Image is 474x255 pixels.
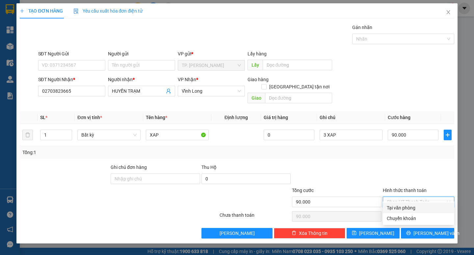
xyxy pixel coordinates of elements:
button: plus [444,130,452,140]
div: Người nhận [108,76,175,83]
span: plus [20,9,24,13]
div: Tổng: 1 [22,149,183,156]
button: save[PERSON_NAME] [347,228,400,239]
span: [PERSON_NAME] [220,230,255,237]
button: [PERSON_NAME] [201,228,273,239]
span: Cước hàng [388,115,410,120]
span: delete [292,231,296,236]
span: Đơn vị tính [77,115,102,120]
div: VP gửi [178,50,245,57]
img: icon [73,9,79,14]
span: Giá trị hàng [264,115,288,120]
input: 0 [264,130,314,140]
span: [PERSON_NAME] [359,230,394,237]
div: SĐT Người Gửi [38,50,105,57]
span: [GEOGRAPHIC_DATA] tận nơi [267,83,332,90]
span: TP. Hồ Chí Minh [182,60,241,70]
div: SĐT Người Nhận [38,76,105,83]
span: close [446,10,451,15]
input: Ghi Chú [320,130,382,140]
div: Chuyển khoản [387,215,450,222]
span: Yêu cầu xuất hóa đơn điện tử [73,8,143,14]
span: Vĩnh Long [182,86,241,96]
input: VD: Bàn, Ghế [146,130,209,140]
span: Giao hàng [248,77,269,82]
span: save [352,231,356,236]
div: Người gửi [108,50,175,57]
input: Dọc đường [265,93,332,103]
span: Định lượng [224,115,248,120]
th: Ghi chú [317,111,385,124]
span: [PERSON_NAME] và In [413,230,460,237]
button: deleteXóa Thông tin [274,228,345,239]
button: Close [439,3,458,22]
span: Tổng cước [292,188,314,193]
label: Hình thức thanh toán [383,188,427,193]
span: Xóa Thông tin [299,230,328,237]
input: Dọc đường [263,60,332,70]
label: Ghi chú đơn hàng [111,165,147,170]
div: Tại văn phòng [387,204,450,211]
span: plus [444,132,451,138]
span: printer [406,231,411,236]
span: user-add [166,88,171,94]
input: Ghi chú đơn hàng [111,174,200,184]
div: Chưa thanh toán [219,211,292,223]
span: Tên hàng [146,115,167,120]
span: TẠO ĐƠN HÀNG [20,8,63,14]
button: printer[PERSON_NAME] và In [401,228,454,239]
button: delete [22,130,33,140]
span: VP Nhận [178,77,196,82]
span: Lấy hàng [248,51,267,56]
span: Thu Hộ [201,165,217,170]
label: Gán nhãn [352,25,372,30]
span: SL [40,115,45,120]
span: Giao [248,93,265,103]
span: Bất kỳ [81,130,136,140]
span: Lấy [248,60,263,70]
